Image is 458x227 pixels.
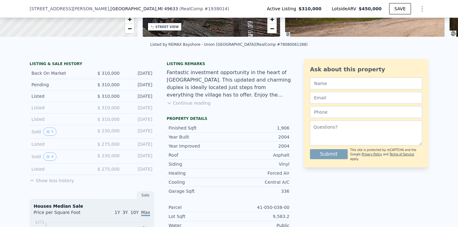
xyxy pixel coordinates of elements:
div: LISTING & SALE HISTORY [30,61,154,68]
div: [DATE] [125,166,152,172]
span: , [GEOGRAPHIC_DATA] [109,6,178,12]
div: ( ) [179,6,229,12]
span: − [270,25,274,32]
div: Garage Sqft [169,188,229,194]
span: $ 275,000 [98,142,120,147]
div: Back On Market [31,70,87,76]
div: Vinyl [229,161,289,167]
div: Heating [169,170,229,176]
a: Zoom in [267,15,277,24]
span: $ 230,000 [98,128,120,133]
div: STREET VIEW [155,25,179,29]
div: 41-050-038-00 [229,204,289,210]
span: RealComp [181,6,203,11]
span: $ 310,000 [98,105,120,110]
div: Listed [31,93,87,99]
button: Continue reading [167,100,211,106]
span: $ 275,000 [98,167,120,172]
div: Ask about this property [310,65,422,74]
span: , MI 49633 [156,6,178,11]
div: Listed [31,105,87,111]
div: Houses Median Sale [34,203,150,209]
a: Terms of Service [389,153,414,156]
button: SAVE [389,3,411,14]
div: [DATE] [125,153,152,161]
div: 2004 [229,134,289,140]
div: Price per Square Foot [34,209,92,219]
div: [DATE] [125,141,152,147]
div: Cooling [169,179,229,185]
div: Listed [31,166,87,172]
div: [DATE] [125,70,152,76]
span: Max [141,210,150,216]
span: # 1938014 [204,6,227,11]
div: Lot Sqft [169,213,229,220]
div: Year Improved [169,143,229,149]
div: 1,906 [229,125,289,131]
span: + [127,15,131,23]
div: Forced Air [229,170,289,176]
div: Listed [31,116,87,122]
button: View historical data [43,153,56,161]
div: Property details [167,116,291,121]
div: [DATE] [125,116,152,122]
div: 9,583.2 [229,213,289,220]
span: $ 310,000 [98,94,120,99]
input: Phone [310,106,422,118]
div: 336 [229,188,289,194]
div: [DATE] [125,105,152,111]
span: 10Y [131,210,139,215]
span: $ 310,000 [98,117,120,122]
span: 1Y [115,210,120,215]
div: [DATE] [125,93,152,99]
div: Listed by REMAX Bayshore - Union [GEOGRAPHIC_DATA] (RealComp #78080061288) [150,42,308,47]
div: Roof [169,152,229,158]
span: Active Listing [267,6,298,12]
a: Zoom out [267,24,277,33]
div: Listing remarks [167,61,291,66]
div: Sale [137,191,154,199]
span: [STREET_ADDRESS][PERSON_NAME] [30,6,109,12]
div: Sold [31,128,87,136]
div: [DATE] [125,82,152,88]
div: Pending [31,82,87,88]
input: Email [310,92,422,104]
tspan: $271 [35,220,45,225]
span: $ 310,000 [98,71,120,76]
a: Zoom in [125,15,134,24]
input: Name [310,78,422,89]
div: This site is protected by reCAPTCHA and the Google and apply. [350,148,422,161]
a: Privacy Policy [362,153,382,156]
div: Listed [31,141,87,147]
button: Submit [310,149,348,159]
div: Central A/C [229,179,289,185]
div: Finished Sqft [169,125,229,131]
div: 2004 [229,143,289,149]
div: Asphalt [229,152,289,158]
div: [DATE] [125,128,152,136]
div: Siding [169,161,229,167]
button: View historical data [43,128,56,136]
div: Year Built [169,134,229,140]
span: $310,000 [298,6,322,12]
span: − [127,25,131,32]
a: Zoom out [125,24,134,33]
span: + [270,15,274,23]
button: Show Options [416,2,428,15]
button: Show less history [30,175,74,184]
span: Lotside ARV [332,6,359,12]
div: Sold [31,153,87,161]
div: Parcel [169,204,229,210]
span: 3Y [122,210,128,215]
span: $450,000 [359,6,382,11]
span: $ 310,000 [98,82,120,87]
div: Fantastic investment opportunity in the heart of [GEOGRAPHIC_DATA]. This updated and charming dup... [167,69,291,99]
span: $ 230,000 [98,153,120,158]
